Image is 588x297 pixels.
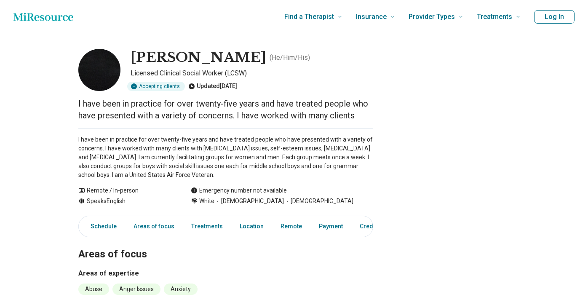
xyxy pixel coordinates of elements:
p: Licensed Clinical Social Worker (LCSW) [131,68,373,78]
a: Areas of focus [128,218,179,235]
div: Updated [DATE] [188,82,237,91]
div: Emergency number not available [191,186,287,195]
span: [DEMOGRAPHIC_DATA] [214,197,284,206]
img: Gerald DeAngelis, Licensed Clinical Social Worker (LCSW) [78,49,120,91]
span: [DEMOGRAPHIC_DATA] [284,197,353,206]
span: Provider Types [409,11,455,23]
a: Home page [13,8,73,25]
p: I have been in practice for over twenty-five years and have treated people who have presented wit... [78,98,373,121]
li: Abuse [78,284,109,295]
a: Payment [314,218,348,235]
p: ( He/Him/His ) [270,53,310,63]
h2: Areas of focus [78,227,373,262]
a: Credentials [355,218,397,235]
a: Treatments [186,218,228,235]
div: Speaks English [78,197,174,206]
li: Anxiety [164,284,198,295]
p: I have been in practice for over twenty-five years and have treated people who have presented wit... [78,135,373,179]
span: Insurance [356,11,387,23]
button: Log In [534,10,575,24]
li: Anger Issues [112,284,160,295]
span: Treatments [477,11,512,23]
div: Accepting clients [127,82,185,91]
div: Remote / In-person [78,186,174,195]
h1: [PERSON_NAME] [131,49,266,67]
a: Schedule [80,218,122,235]
span: White [199,197,214,206]
h3: Areas of expertise [78,268,373,278]
span: Find a Therapist [284,11,334,23]
a: Location [235,218,269,235]
a: Remote [275,218,307,235]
